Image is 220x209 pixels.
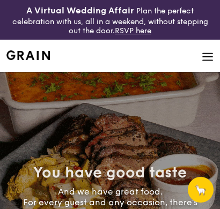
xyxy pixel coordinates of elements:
span: 🦙 [194,184,207,196]
a: Logotype [6,50,50,60]
a: RSVP here [115,26,151,35]
button: 🦙 [188,177,214,203]
img: icon-hamburger-menu.db5d7e83.svg [202,51,214,63]
img: Grain [6,50,50,60]
span: You have good taste [33,163,187,182]
h4: A Virtual Wedding Affair [26,4,134,17]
